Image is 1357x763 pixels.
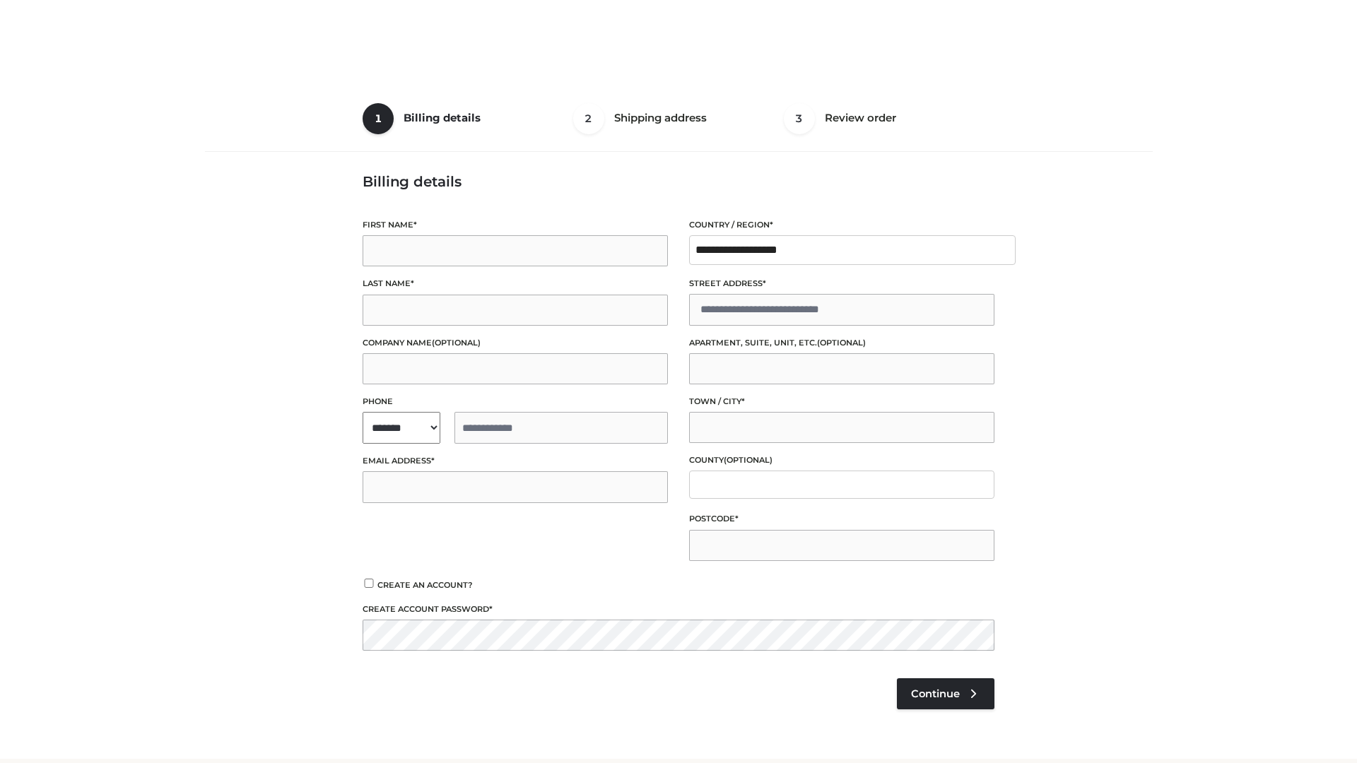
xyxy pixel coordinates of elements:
span: 3 [784,103,815,134]
label: Email address [363,454,668,468]
label: Create account password [363,603,994,616]
span: Continue [911,687,960,700]
span: Create an account? [377,580,473,590]
span: Billing details [404,111,481,124]
label: Apartment, suite, unit, etc. [689,336,994,350]
label: Postcode [689,512,994,526]
span: 2 [573,103,604,134]
span: (optional) [432,338,481,348]
label: Street address [689,277,994,290]
span: Shipping address [614,111,707,124]
label: Phone [363,395,668,408]
label: First name [363,218,668,232]
span: 1 [363,103,394,134]
span: (optional) [724,455,773,465]
label: Company name [363,336,668,350]
label: Town / City [689,395,994,408]
input: Create an account? [363,579,375,588]
label: Last name [363,277,668,290]
label: Country / Region [689,218,994,232]
span: (optional) [817,338,866,348]
h3: Billing details [363,173,994,190]
span: Review order [825,111,896,124]
a: Continue [897,678,994,709]
label: County [689,454,994,467]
